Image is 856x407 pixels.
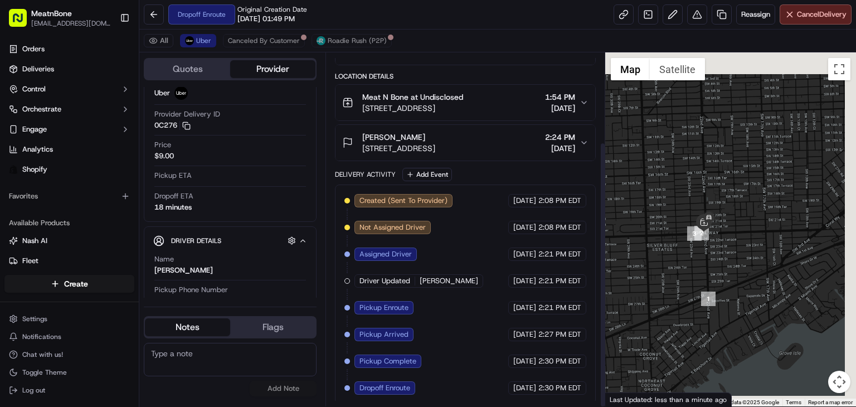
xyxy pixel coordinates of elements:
input: Got a question? Start typing here... [29,71,201,83]
span: Knowledge Base [22,249,85,260]
a: Open this area in Google Maps (opens a new window) [608,392,645,406]
span: Create [64,278,88,289]
span: 2:27 PM EDT [538,330,581,340]
img: uber-new-logo.jpeg [174,86,188,100]
img: Shopify logo [9,165,18,174]
button: Notes [145,318,230,336]
span: [STREET_ADDRESS] [362,103,463,114]
img: Nash [11,11,33,33]
span: 2:21 PM EDT [538,303,581,313]
button: Create [4,275,134,293]
span: [DATE] [513,276,536,286]
span: Engage [22,124,47,134]
span: Pickup Phone Number [154,285,228,295]
img: Wisdom Oko [11,162,29,183]
span: Dropoff ETA [154,191,193,201]
span: [DATE] [513,330,536,340]
span: 2:21 PM EDT [538,249,581,259]
span: [DATE] [513,249,536,259]
button: All [144,34,173,47]
span: [PERSON_NAME] [420,276,478,286]
span: Price [154,140,171,150]
button: Start new chat [189,109,203,123]
span: +1 312 766 6835 ext. 36336611 [166,297,278,307]
span: [DATE] [513,222,536,232]
span: Driver Details [171,236,221,245]
button: Canceled By Customer [223,34,305,47]
span: Provider Delivery ID [154,109,220,119]
div: Past conversations [11,144,75,153]
a: Orders [4,40,134,58]
button: Show street map [611,58,650,80]
img: 1736555255976-a54dd68f-1ca7-489b-9aae-adbdc363a1c4 [11,106,31,126]
div: 3 [687,226,702,241]
span: 2:08 PM EDT [538,196,581,206]
button: MeatnBone[EMAIL_ADDRESS][DOMAIN_NAME] [4,4,115,31]
button: Engage [4,120,134,138]
span: Original Creation Date [237,5,307,14]
span: Roadie Rush (P2P) [328,36,387,45]
span: 2:30 PM EDT [538,383,581,393]
button: Show satellite imagery [650,58,705,80]
span: Reassign [741,9,770,20]
div: Last Updated: less than a minute ago [605,393,732,406]
span: Uber [196,36,211,45]
span: Pickup Arrived [359,330,408,340]
button: Uber [180,34,216,47]
span: Settings [22,314,47,323]
img: 8571987876998_91fb9ceb93ad5c398215_72.jpg [23,106,43,126]
span: Uber [154,88,170,98]
span: 2:24 PM [545,132,575,143]
button: See all [173,142,203,156]
span: Control [22,84,46,94]
span: Shopify [22,164,47,175]
a: Terms (opens in new tab) [786,399,801,405]
span: 1:54 PM [545,91,575,103]
span: $9.00 [154,151,174,161]
span: Pylon [111,276,135,284]
a: Deliveries [4,60,134,78]
div: 2 [694,226,709,240]
span: • [121,202,125,211]
button: Toggle fullscreen view [828,58,850,80]
a: Report a map error [808,399,853,405]
span: [DATE] [545,143,575,154]
button: Orchestrate [4,100,134,118]
span: [DATE] [513,303,536,313]
button: Settings [4,311,134,327]
button: Flags [230,318,315,336]
span: [DATE] [513,383,536,393]
div: 📗 [11,250,20,259]
div: Favorites [4,187,134,205]
span: MeatnBone [31,8,72,19]
span: [STREET_ADDRESS] [362,143,435,154]
span: 2:21 PM EDT [538,276,581,286]
div: [PERSON_NAME] [154,265,213,275]
div: We're available if you need us! [50,117,153,126]
span: Name [154,254,174,264]
div: 💻 [94,250,103,259]
div: Delivery Activity [335,170,396,179]
span: • [121,172,125,181]
a: Powered byPylon [79,275,135,284]
p: Welcome 👋 [11,44,203,62]
span: Dropoff Enroute [359,383,410,393]
button: Chat with us! [4,347,134,362]
span: Map data ©2025 Google [718,399,779,405]
span: [DATE] [545,103,575,114]
a: Shopify [4,161,134,178]
button: Nash AI [4,232,134,250]
span: Notifications [22,332,61,341]
button: Reassign [736,4,775,25]
a: 📗Knowledge Base [7,244,90,264]
button: Driver Details [153,231,307,250]
span: Not Assigned Driver [359,222,426,232]
span: Fleet [22,256,38,266]
span: Wisdom [PERSON_NAME] [35,202,119,211]
span: Meat N Bone at Undisclosed [362,91,463,103]
span: [DATE] 01:49 PM [237,14,295,24]
button: Control [4,80,134,98]
div: Location Details [335,72,596,81]
span: 2:08 PM EDT [538,222,581,232]
span: Pickup Enroute [359,303,408,313]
